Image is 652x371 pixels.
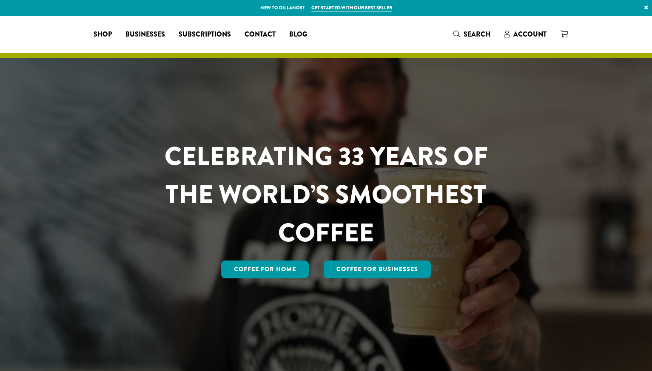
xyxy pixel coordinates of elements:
a: Coffee For Businesses [324,261,431,278]
span: Businesses [125,29,165,40]
a: Shop [87,28,119,41]
a: Get started with our best seller [311,4,392,11]
span: Account [513,29,547,39]
span: Shop [94,29,112,40]
span: Blog [289,29,307,40]
h1: CELEBRATING 33 YEARS OF THE WORLD’S SMOOTHEST COFFEE [140,137,513,252]
span: Subscriptions [179,29,231,40]
a: Coffee for Home [221,261,309,278]
span: Contact [245,29,276,40]
a: Search [447,27,497,41]
span: Search [464,29,490,39]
